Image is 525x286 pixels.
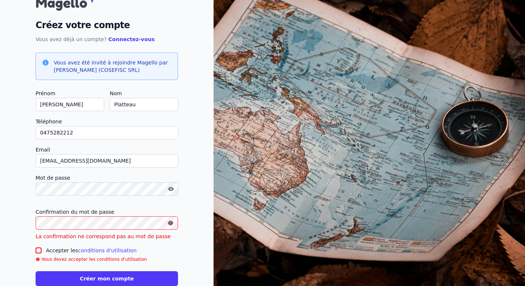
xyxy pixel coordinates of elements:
label: Email [36,145,178,154]
h2: Créez votre compte [36,19,178,32]
label: Nom [110,89,178,98]
button: Créer mon compte [36,271,178,286]
label: Prénom [36,89,104,98]
p: Vous avez déjà un compte? [36,35,178,44]
label: Téléphone [36,117,178,126]
p: La confirmation ne correspond pas au mot de passe [36,233,178,240]
label: Accepter les [46,247,136,253]
a: conditions d'utilisation [78,247,136,253]
p: Vous devez accepter les conditions d'utilisation [42,256,147,262]
label: Mot de passe [36,173,178,182]
h3: Vous avez été invité à rejoindre Magello par [PERSON_NAME] (COSEFISC SRL) [54,59,172,74]
label: Confirmation du mot de passe [36,207,178,216]
a: Connectez-vous [108,36,155,42]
